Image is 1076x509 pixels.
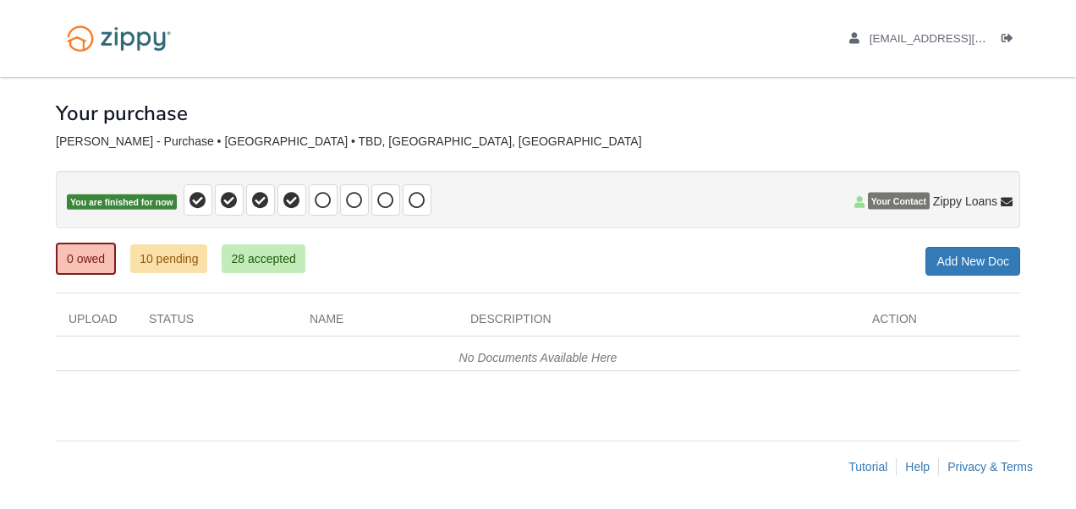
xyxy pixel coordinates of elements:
a: Log out [1002,32,1020,49]
a: 10 pending [130,244,207,273]
em: No Documents Available Here [459,351,618,364]
h1: Your purchase [56,102,188,124]
div: Description [458,310,859,336]
a: edit profile [849,32,1063,49]
div: Action [859,310,1020,336]
a: Tutorial [848,460,887,473]
div: Name [297,310,458,336]
span: Your Contact [868,193,930,210]
a: Add New Doc [925,247,1020,276]
a: Help [905,460,930,473]
div: Upload [56,310,136,336]
span: psirving@msn.com [870,32,1063,45]
div: Status [136,310,297,336]
div: [PERSON_NAME] - Purchase • [GEOGRAPHIC_DATA] • TBD, [GEOGRAPHIC_DATA], [GEOGRAPHIC_DATA] [56,134,1020,149]
img: Logo [56,17,182,60]
a: 0 owed [56,243,116,275]
a: 28 accepted [222,244,305,273]
span: You are finished for now [67,194,177,211]
span: Zippy Loans [933,193,997,210]
a: Privacy & Terms [947,460,1033,473]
